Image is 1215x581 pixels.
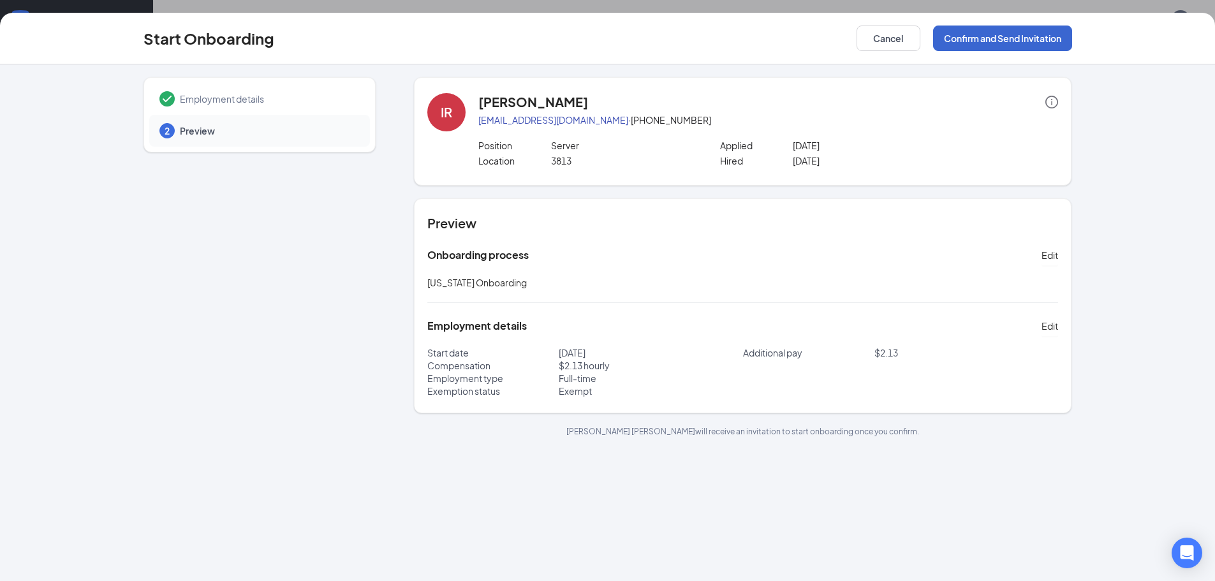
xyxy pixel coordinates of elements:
button: Edit [1042,316,1058,336]
p: $ 2.13 hourly [559,359,743,372]
h4: [PERSON_NAME] [478,93,588,111]
span: 2 [165,124,170,137]
p: $ 2.13 [874,346,1059,359]
span: Employment details [180,92,357,105]
p: [PERSON_NAME] [PERSON_NAME] will receive an invitation to start onboarding once you confirm. [414,426,1071,437]
p: Server [551,139,696,152]
p: Applied [720,139,793,152]
div: Open Intercom Messenger [1172,538,1202,568]
p: Compensation [427,359,559,372]
p: Exempt [559,385,743,397]
p: Hired [720,154,793,167]
div: IR [441,103,452,121]
span: Edit [1042,320,1058,332]
p: Position [478,139,551,152]
p: [DATE] [793,139,938,152]
p: Exemption status [427,385,559,397]
span: Preview [180,124,357,137]
p: Location [478,154,551,167]
span: [US_STATE] Onboarding [427,277,527,288]
p: Full-time [559,372,743,385]
a: [EMAIL_ADDRESS][DOMAIN_NAME] [478,114,628,126]
p: 3813 [551,154,696,167]
p: [DATE] [793,154,938,167]
button: Confirm and Send Invitation [933,26,1072,51]
span: Edit [1042,249,1058,261]
p: · [PHONE_NUMBER] [478,114,1058,126]
h5: Employment details [427,319,527,333]
span: info-circle [1045,96,1058,108]
p: [DATE] [559,346,743,359]
p: Start date [427,346,559,359]
p: Employment type [427,372,559,385]
h4: Preview [427,214,1058,232]
h3: Start Onboarding [144,27,274,49]
p: Additional pay [743,346,874,359]
button: Cancel [857,26,920,51]
button: Edit [1042,245,1058,265]
svg: Checkmark [159,91,175,107]
h5: Onboarding process [427,248,529,262]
